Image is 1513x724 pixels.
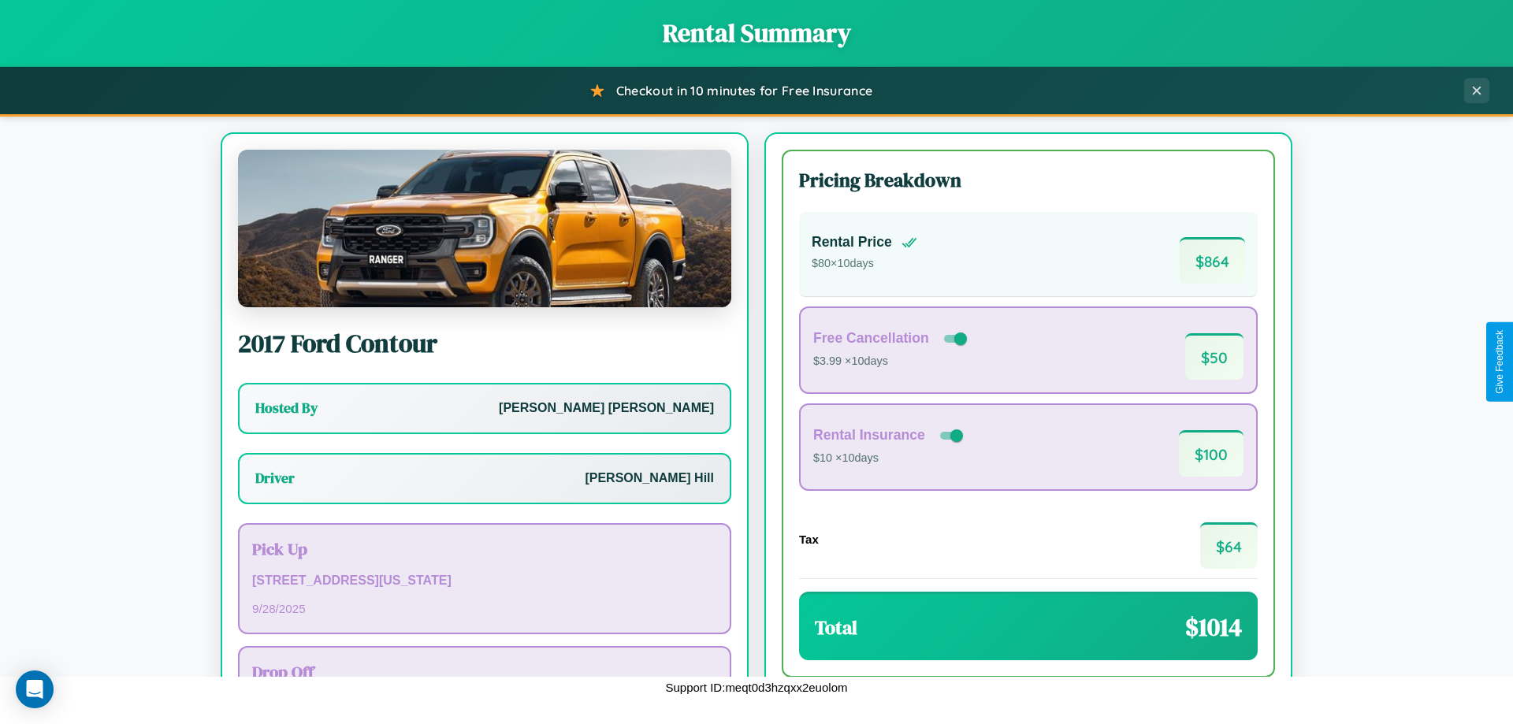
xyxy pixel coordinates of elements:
p: [STREET_ADDRESS][US_STATE] [252,570,717,592]
h3: Pricing Breakdown [799,167,1258,193]
span: Checkout in 10 minutes for Free Insurance [616,83,872,98]
h4: Rental Price [812,234,892,251]
h4: Rental Insurance [813,427,925,444]
div: Give Feedback [1494,330,1505,394]
h3: Driver [255,469,295,488]
p: $10 × 10 days [813,448,966,469]
h4: Free Cancellation [813,330,929,347]
span: $ 100 [1179,430,1243,477]
h1: Rental Summary [16,16,1497,50]
p: [PERSON_NAME] Hill [585,467,714,490]
h3: Hosted By [255,399,318,418]
p: 9 / 28 / 2025 [252,598,717,619]
span: $ 1014 [1185,610,1242,644]
h2: 2017 Ford Contour [238,326,731,361]
h3: Pick Up [252,537,717,560]
span: $ 864 [1180,237,1245,284]
p: $ 80 × 10 days [812,254,917,274]
h3: Drop Off [252,660,717,683]
p: Support ID: meqt0d3hzqxx2euolom [666,677,848,698]
span: $ 50 [1185,333,1243,380]
div: Open Intercom Messenger [16,670,54,708]
img: Ford Contour [238,150,731,307]
span: $ 64 [1200,522,1258,569]
h4: Tax [799,533,819,546]
h3: Total [815,614,857,640]
p: $3.99 × 10 days [813,351,970,372]
p: [PERSON_NAME] [PERSON_NAME] [499,397,714,420]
